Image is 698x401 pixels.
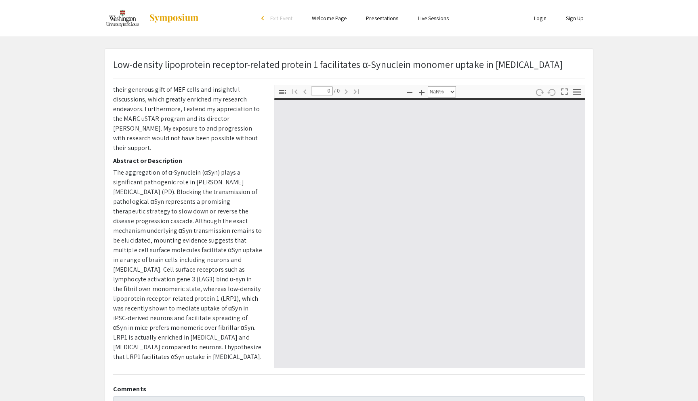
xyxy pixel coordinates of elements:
h2: Abstract or Description [113,157,262,165]
div: arrow_back_ios [261,16,266,21]
button: 逆时针旋转 [545,86,559,98]
button: 转到最后一页 [349,85,363,97]
button: 转到第一页 [288,85,302,97]
button: 顺时针旋转 [533,86,547,98]
button: 切换到演示模式 [558,85,572,97]
a: Login [534,15,547,22]
a: Presentations [366,15,398,22]
button: 切换侧栏 [275,86,289,98]
button: 工具 [570,86,584,98]
a: Live Sessions [418,15,449,22]
button: 上一页 [298,85,312,97]
img: Spring 2024 Undergraduate Research Symposium [105,8,141,28]
button: 放大 [415,86,429,98]
img: Symposium by ForagerOne [149,13,199,23]
button: 下一页 [339,85,353,97]
a: Welcome Page [312,15,347,22]
a: Sign Up [566,15,584,22]
span: Low-density lipoprotein receptor-related protein 1 facilitates α-Synuclein monomer uptake in [MED... [113,58,563,71]
span: / 0 [333,87,340,95]
span: Exit Event [270,15,292,22]
span: The aggregation of α-Synuclein (αSyn) plays a significant pathogenic role in [PERSON_NAME][MEDICA... [113,168,262,361]
select: 缩放 [428,86,456,97]
button: 缩小 [403,86,416,98]
input: 页面 [311,87,333,95]
h2: Comments [113,385,585,393]
a: Spring 2024 Undergraduate Research Symposium [105,8,199,28]
iframe: Chat [6,365,34,395]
